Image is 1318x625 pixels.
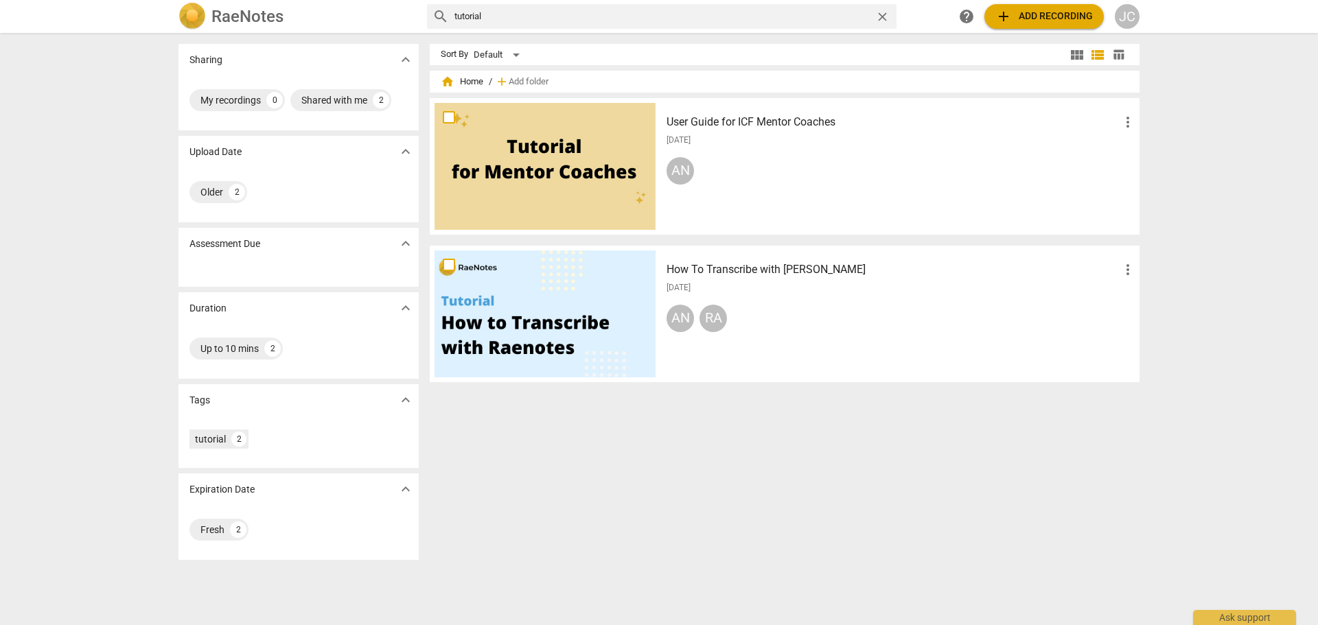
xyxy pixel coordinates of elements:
[231,432,246,447] div: 2
[200,93,261,107] div: My recordings
[395,233,416,254] button: Show more
[984,4,1104,29] button: Upload
[264,340,281,357] div: 2
[667,261,1120,278] h3: How To Transcribe with RaeNotes
[875,10,890,24] span: close
[373,92,389,108] div: 2
[397,143,414,160] span: expand_more
[178,3,206,30] img: Logo
[667,282,691,294] span: [DATE]
[1112,48,1125,61] span: table_chart
[495,75,509,89] span: add
[189,237,260,251] p: Assessment Due
[189,301,227,316] p: Duration
[230,521,246,538] div: 2
[397,300,414,316] span: expand_more
[667,157,694,185] div: AN
[667,305,694,332] div: AN
[958,8,975,25] span: help
[395,390,416,410] button: Show more
[189,482,255,497] p: Expiration Date
[1193,610,1296,625] div: Ask support
[995,8,1093,25] span: Add recording
[995,8,1012,25] span: add
[1089,47,1106,63] span: view_list
[954,4,979,29] a: Help
[266,92,283,108] div: 0
[395,298,416,318] button: Show more
[1120,114,1136,130] span: more_vert
[441,75,483,89] span: Home
[397,235,414,252] span: expand_more
[1087,45,1108,65] button: List view
[489,77,492,87] span: /
[1120,261,1136,278] span: more_vert
[301,93,367,107] div: Shared with me
[178,3,416,30] a: LogoRaeNotes
[195,432,226,446] div: tutorial
[700,305,727,332] div: RA
[1108,45,1129,65] button: Table view
[397,392,414,408] span: expand_more
[189,393,210,408] p: Tags
[1115,4,1140,29] button: JC
[189,145,242,159] p: Upload Date
[667,134,691,146] span: [DATE]
[200,185,223,199] div: Older
[474,44,524,66] div: Default
[397,481,414,497] span: expand_more
[395,479,416,499] button: Show more
[454,5,870,27] input: Search
[435,250,1135,377] a: How To Transcribe with [PERSON_NAME][DATE]ANRA
[435,103,1135,230] a: User Guide for ICF Mentor Coaches[DATE]AN
[200,523,224,536] div: Fresh
[441,75,454,89] span: home
[1069,47,1085,63] span: view_module
[397,51,414,68] span: expand_more
[211,7,284,26] h2: RaeNotes
[395,49,416,70] button: Show more
[432,8,449,25] span: search
[189,53,222,67] p: Sharing
[1067,45,1087,65] button: Tile view
[509,77,548,87] span: Add folder
[395,141,416,162] button: Show more
[667,114,1120,130] h3: User Guide for ICF Mentor Coaches
[200,342,259,355] div: Up to 10 mins
[441,49,468,60] div: Sort By
[229,184,245,200] div: 2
